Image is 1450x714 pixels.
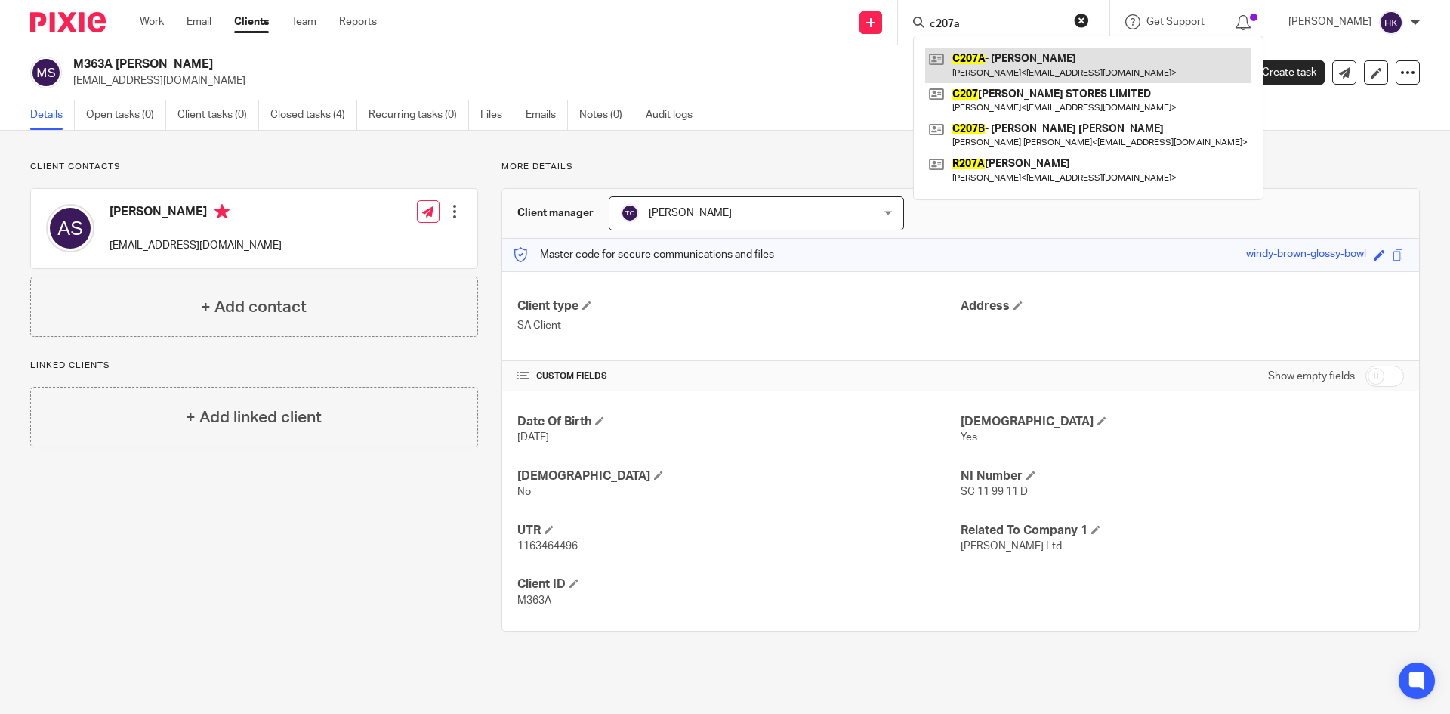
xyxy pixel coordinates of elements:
a: Team [292,14,316,29]
label: Show empty fields [1268,369,1355,384]
h4: Related To Company 1 [961,523,1404,539]
a: Closed tasks (4) [270,100,357,130]
a: Audit logs [646,100,704,130]
input: Search [928,18,1064,32]
h4: [DEMOGRAPHIC_DATA] [961,414,1404,430]
span: [PERSON_NAME] [649,208,732,218]
a: Files [480,100,514,130]
span: No [517,487,531,497]
h4: + Add contact [201,295,307,319]
p: [EMAIL_ADDRESS][DOMAIN_NAME] [73,73,1214,88]
a: Clients [234,14,269,29]
h4: NI Number [961,468,1404,484]
img: Pixie [30,12,106,32]
h4: [PERSON_NAME] [110,204,282,223]
img: svg%3E [30,57,62,88]
h4: Address [961,298,1404,314]
h4: UTR [517,523,961,539]
a: Open tasks (0) [86,100,166,130]
p: More details [501,161,1420,173]
p: SA Client [517,318,961,333]
h3: Client manager [517,206,594,221]
h4: Client ID [517,576,961,592]
p: [PERSON_NAME] [1288,14,1371,29]
a: Create task [1237,60,1325,85]
div: windy-brown-glossy-bowl [1246,246,1366,264]
button: Clear [1074,13,1089,28]
a: Reports [339,14,377,29]
span: SC 11 99 11 D [961,487,1028,497]
span: Get Support [1146,17,1205,27]
p: Client contacts [30,161,478,173]
h2: M363A [PERSON_NAME] [73,57,986,73]
span: 1163464496 [517,541,578,552]
img: svg%3E [46,204,94,252]
a: Notes (0) [579,100,634,130]
a: Details [30,100,75,130]
h4: + Add linked client [186,406,322,429]
h4: Client type [517,298,961,314]
h4: Date Of Birth [517,414,961,430]
span: [PERSON_NAME] Ltd [961,541,1062,552]
img: svg%3E [1379,11,1403,35]
h4: [DEMOGRAPHIC_DATA] [517,468,961,484]
p: Linked clients [30,360,478,372]
span: Yes [961,432,977,443]
a: Email [187,14,211,29]
a: Work [140,14,164,29]
a: Recurring tasks (0) [369,100,469,130]
img: svg%3E [621,204,639,222]
h4: CUSTOM FIELDS [517,370,961,382]
a: Emails [526,100,568,130]
p: [EMAIL_ADDRESS][DOMAIN_NAME] [110,238,282,253]
i: Primary [214,204,230,219]
span: [DATE] [517,432,549,443]
span: M363A [517,595,551,606]
p: Master code for secure communications and files [514,247,774,262]
a: Client tasks (0) [177,100,259,130]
